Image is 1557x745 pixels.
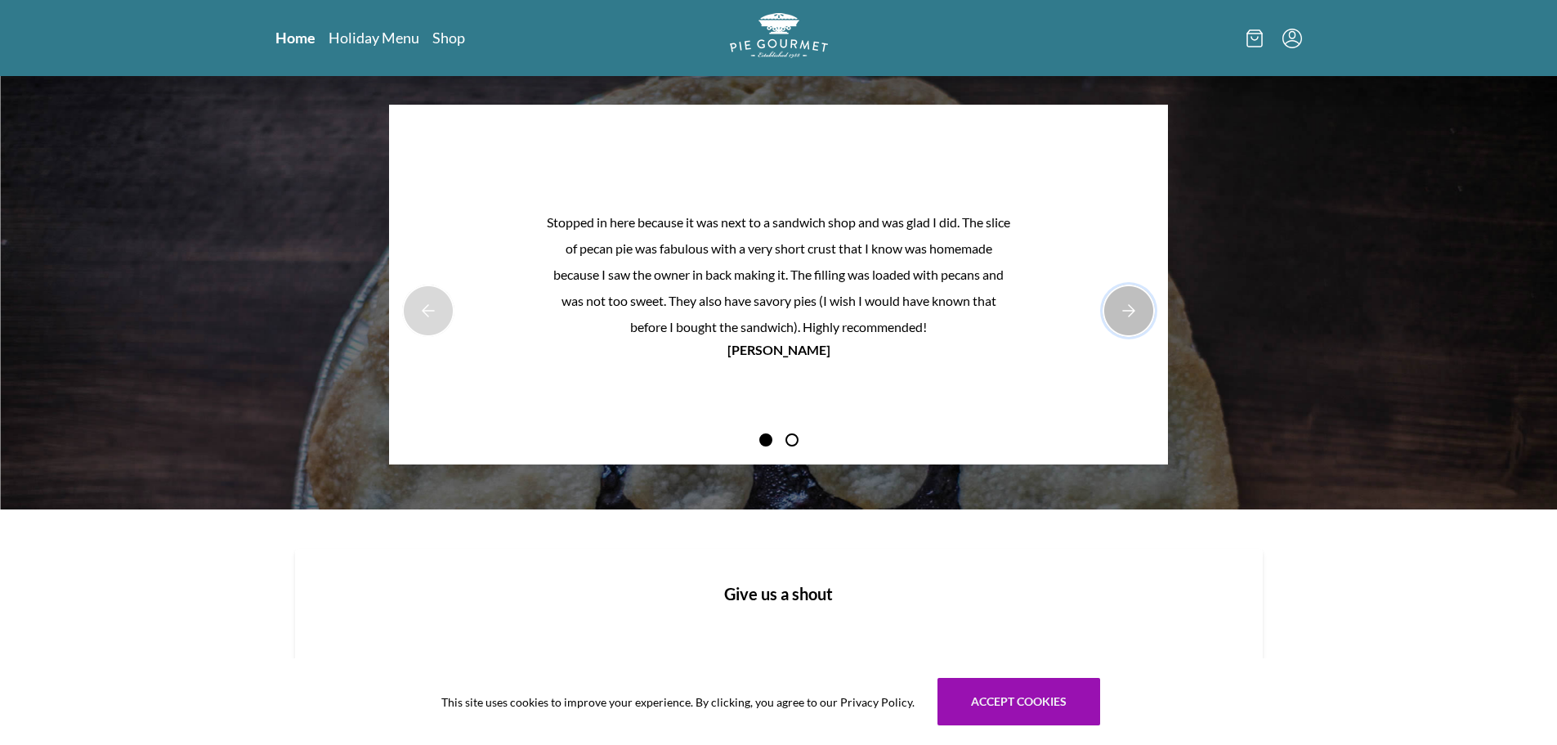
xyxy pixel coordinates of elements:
[545,209,1013,340] p: Stopped in here because it was next to a sandwich shop and was glad I did. The slice of pecan pie...
[937,678,1100,725] button: Accept cookies
[275,28,315,47] a: Home
[402,285,454,337] button: Previous Product Image
[432,28,465,47] a: Shop
[321,581,1237,606] h1: Give us a shout
[389,340,1168,360] p: [PERSON_NAME]
[1103,285,1155,337] button: Next Product Image
[329,28,419,47] a: Holiday Menu
[730,13,828,63] a: Logo
[730,13,828,58] img: logo
[441,693,915,711] span: This site uses cookies to improve your experience. By clicking, you agree to our Privacy Policy.
[1282,29,1302,48] button: Menu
